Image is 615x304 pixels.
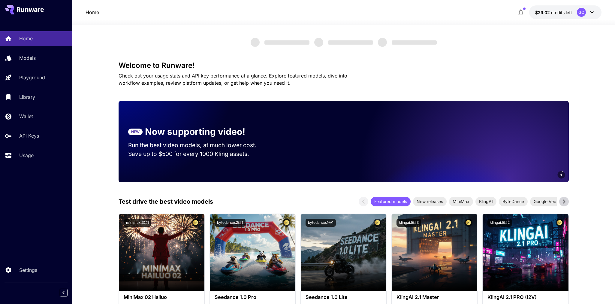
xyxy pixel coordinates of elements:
[560,172,562,177] span: 6
[306,219,336,227] button: bytedance:1@1
[64,287,72,298] div: Collapse sidebar
[19,93,35,101] p: Library
[475,197,496,206] div: KlingAI
[464,219,472,227] button: Certified Model – Vetted for best performance and includes a commercial license.
[215,294,291,300] h3: Seedance 1.0 Pro
[487,219,512,227] button: klingai:5@2
[119,197,213,206] p: Test drive the best video models
[128,150,268,158] p: Save up to $500 for every 1000 Kling assets.
[19,132,39,139] p: API Keys
[119,73,347,86] span: Check out your usage stats and API key performance at a glance. Explore featured models, dive int...
[396,219,421,227] button: klingai:5@3
[530,197,560,206] div: Google Veo
[19,113,33,120] p: Wallet
[413,197,447,206] div: New releases
[131,129,140,135] p: NEW
[371,197,411,206] div: Featured models
[396,294,472,300] h3: KlingAI 2.1 Master
[86,9,99,16] nav: breadcrumb
[210,214,295,291] img: alt
[551,10,572,15] span: credits left
[19,54,36,62] p: Models
[535,10,551,15] span: $29.02
[145,125,245,138] p: Now supporting video!
[191,219,200,227] button: Certified Model – Vetted for best performance and includes a commercial license.
[119,61,569,70] h3: Welcome to Runware!
[86,9,99,16] a: Home
[449,197,473,206] div: MiniMax
[19,35,33,42] p: Home
[306,294,381,300] h3: Seedance 1.0 Lite
[392,214,477,291] img: alt
[282,219,291,227] button: Certified Model – Vetted for best performance and includes a commercial license.
[215,219,246,227] button: bytedance:2@1
[371,198,411,205] span: Featured models
[128,141,268,150] p: Run the best video models, at much lower cost.
[19,266,37,274] p: Settings
[124,294,200,300] h3: MiniMax 02 Hailuo
[487,294,563,300] h3: KlingAI 2.1 PRO (I2V)
[529,5,601,19] button: $29.0175GC
[483,214,568,291] img: alt
[19,152,34,159] p: Usage
[413,198,447,205] span: New releases
[124,219,151,227] button: minimax:3@1
[475,198,496,205] span: KlingAI
[449,198,473,205] span: MiniMax
[535,9,572,16] div: $29.0175
[60,289,68,296] button: Collapse sidebar
[530,198,560,205] span: Google Veo
[373,219,381,227] button: Certified Model – Vetted for best performance and includes a commercial license.
[499,198,528,205] span: ByteDance
[577,8,586,17] div: GC
[556,219,564,227] button: Certified Model – Vetted for best performance and includes a commercial license.
[19,74,45,81] p: Playground
[119,214,204,291] img: alt
[301,214,386,291] img: alt
[499,197,528,206] div: ByteDance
